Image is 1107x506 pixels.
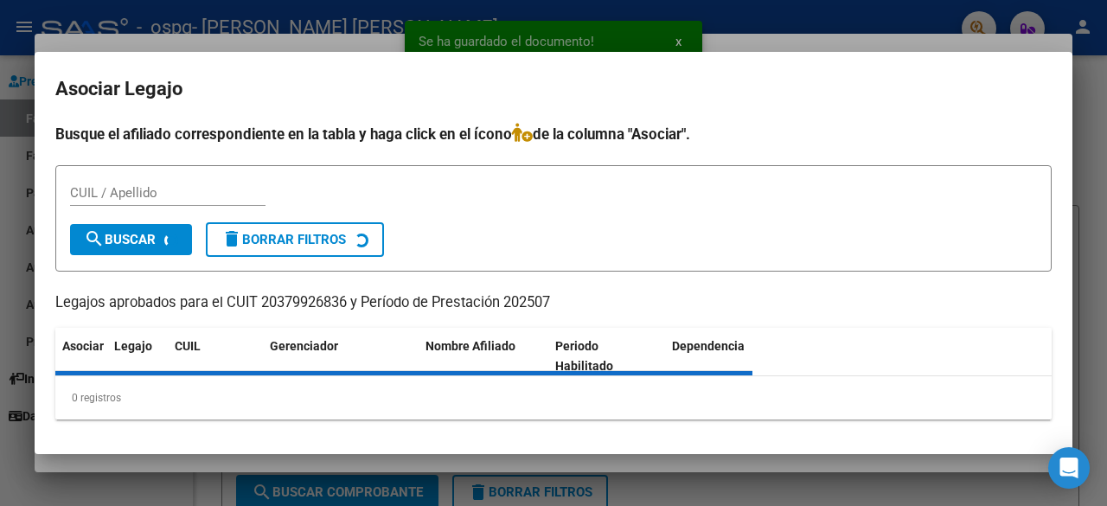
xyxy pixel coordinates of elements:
datatable-header-cell: Legajo [107,328,168,385]
datatable-header-cell: Nombre Afiliado [419,328,548,385]
span: CUIL [175,339,201,353]
mat-icon: search [84,228,105,249]
datatable-header-cell: CUIL [168,328,263,385]
button: Buscar [70,224,192,255]
span: Legajo [114,339,152,353]
datatable-header-cell: Dependencia [665,328,795,385]
datatable-header-cell: Asociar [55,328,107,385]
span: Asociar [62,339,104,353]
span: Periodo Habilitado [555,339,613,373]
div: Open Intercom Messenger [1048,447,1090,489]
span: Nombre Afiliado [426,339,515,353]
span: Borrar Filtros [221,232,346,247]
p: Legajos aprobados para el CUIT 20379926836 y Período de Prestación 202507 [55,292,1052,314]
h2: Asociar Legajo [55,73,1052,106]
span: Buscar [84,232,156,247]
div: 0 registros [55,376,1052,420]
h4: Busque el afiliado correspondiente en la tabla y haga click en el ícono de la columna "Asociar". [55,123,1052,145]
datatable-header-cell: Gerenciador [263,328,419,385]
datatable-header-cell: Periodo Habilitado [548,328,665,385]
span: Dependencia [672,339,745,353]
button: Borrar Filtros [206,222,384,257]
span: Gerenciador [270,339,338,353]
mat-icon: delete [221,228,242,249]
